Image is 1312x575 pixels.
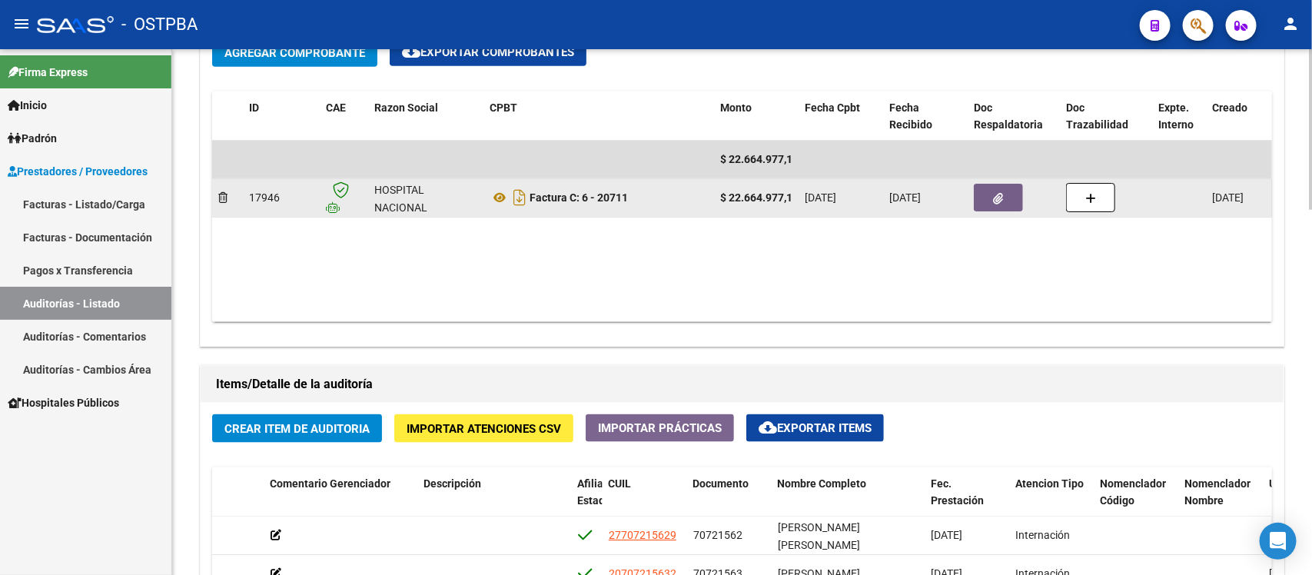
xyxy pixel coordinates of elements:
[1270,477,1307,490] span: Usuario
[1260,523,1297,560] div: Open Intercom Messenger
[687,467,772,535] datatable-header-cell: Documento
[759,418,777,437] mat-icon: cloud_download
[693,477,749,490] span: Documento
[609,529,676,541] span: 27707215629
[572,467,603,535] datatable-header-cell: Afiliado Estado
[216,372,1268,397] h1: Items/Detalle de la auditoría
[1016,477,1084,490] span: Atencion Tipo
[772,467,925,535] datatable-header-cell: Nombre Completo
[530,191,628,204] strong: Factura C: 6 - 20711
[243,91,320,142] datatable-header-cell: ID
[883,91,968,142] datatable-header-cell: Fecha Recibido
[8,130,57,147] span: Padrón
[394,414,573,443] button: Importar Atenciones CSV
[390,38,586,66] button: Exportar Comprobantes
[8,97,47,114] span: Inicio
[510,185,530,210] i: Descargar documento
[320,91,368,142] datatable-header-cell: CAE
[778,521,860,551] span: [PERSON_NAME] [PERSON_NAME]
[714,91,799,142] datatable-header-cell: Monto
[1158,101,1194,131] span: Expte. Interno
[932,529,963,541] span: [DATE]
[799,91,883,142] datatable-header-cell: Fecha Cpbt
[374,101,438,114] span: Razon Social
[224,422,370,436] span: Crear Item de Auditoria
[1066,101,1128,131] span: Doc Trazabilidad
[407,422,561,436] span: Importar Atenciones CSV
[889,191,921,204] span: [DATE]
[925,467,1010,535] datatable-header-cell: Fec. Prestación
[598,421,722,435] span: Importar Prácticas
[8,394,119,411] span: Hospitales Públicos
[326,101,346,114] span: CAE
[224,46,365,60] span: Agregar Comprobante
[1016,529,1071,541] span: Internación
[249,191,280,204] span: 17946
[1281,15,1300,33] mat-icon: person
[212,414,382,443] button: Crear Item de Auditoria
[720,191,799,204] strong: $ 22.664.977,18
[1101,477,1167,507] span: Nomenclador Código
[603,467,687,535] datatable-header-cell: CUIL
[759,421,872,435] span: Exportar Items
[1185,477,1251,507] span: Nomenclador Nombre
[720,153,799,165] span: $ 22.664.977,18
[402,42,420,61] mat-icon: cloud_download
[271,477,391,490] span: Comentario Gerenciador
[1212,191,1244,204] span: [DATE]
[1060,91,1152,142] datatable-header-cell: Doc Trazabilidad
[8,64,88,81] span: Firma Express
[889,101,932,131] span: Fecha Recibido
[720,101,752,114] span: Monto
[778,477,867,490] span: Nombre Completo
[402,45,574,59] span: Exportar Comprobantes
[932,477,985,507] span: Fec. Prestación
[424,477,482,490] span: Descripción
[249,101,259,114] span: ID
[693,529,742,541] span: 70721562
[578,477,616,507] span: Afiliado Estado
[1179,467,1264,535] datatable-header-cell: Nomenclador Nombre
[1094,467,1179,535] datatable-header-cell: Nomenclador Código
[212,38,377,67] button: Agregar Comprobante
[418,467,572,535] datatable-header-cell: Descripción
[609,477,632,490] span: CUIL
[1010,467,1094,535] datatable-header-cell: Atencion Tipo
[264,467,418,535] datatable-header-cell: Comentario Gerenciador
[746,414,884,442] button: Exportar Items
[805,101,860,114] span: Fecha Cpbt
[1152,91,1206,142] datatable-header-cell: Expte. Interno
[483,91,714,142] datatable-header-cell: CPBT
[586,414,734,442] button: Importar Prácticas
[1212,101,1247,114] span: Creado
[490,101,517,114] span: CPBT
[968,91,1060,142] datatable-header-cell: Doc Respaldatoria
[8,163,148,180] span: Prestadores / Proveedores
[368,91,483,142] datatable-header-cell: Razon Social
[805,191,836,204] span: [DATE]
[12,15,31,33] mat-icon: menu
[974,101,1043,131] span: Doc Respaldatoria
[374,181,477,251] div: HOSPITAL NACIONAL PROFESOR [PERSON_NAME]
[121,8,198,42] span: - OSTPBA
